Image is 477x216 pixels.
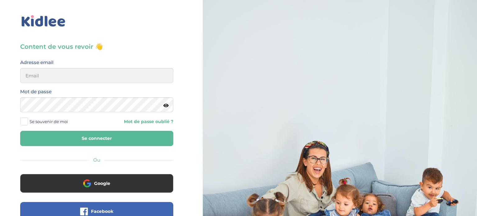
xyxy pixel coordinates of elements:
label: Mot de passe [20,88,52,96]
span: Se souvenir de moi [30,117,68,126]
button: Se connecter [20,131,173,146]
a: Google [20,185,173,191]
span: Google [94,180,110,186]
span: Ou [93,157,100,163]
img: google.png [83,179,91,187]
img: facebook.png [80,208,88,215]
label: Adresse email [20,58,53,67]
input: Email [20,68,173,83]
img: logo_kidlee_bleu [20,14,67,28]
a: Mot de passe oublié ? [101,119,173,125]
span: Facebook [91,208,113,214]
button: Google [20,174,173,193]
h3: Content de vous revoir 👋 [20,42,173,51]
